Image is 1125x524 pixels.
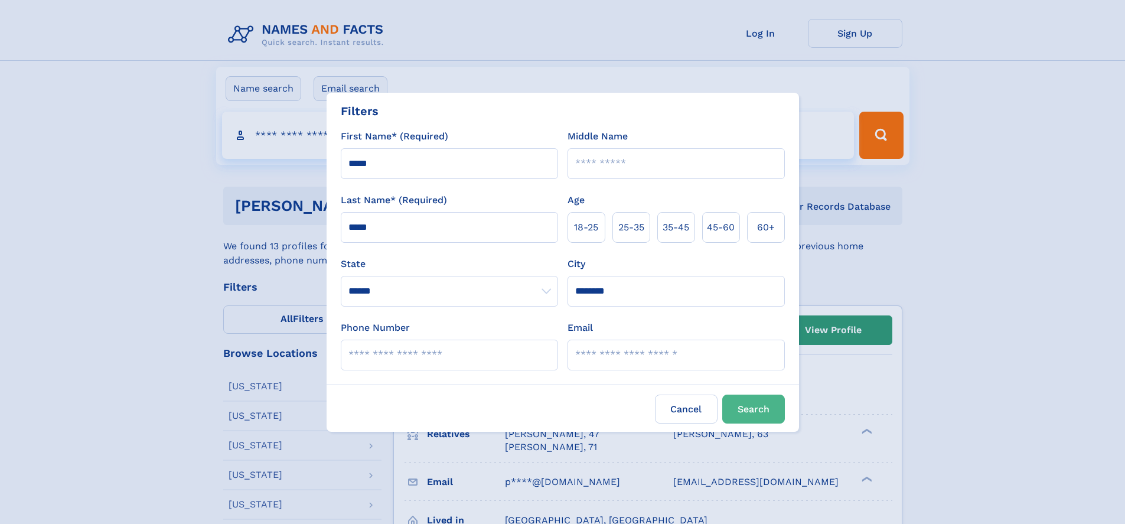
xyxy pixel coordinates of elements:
span: 60+ [757,220,775,235]
label: Last Name* (Required) [341,193,447,207]
label: Email [568,321,593,335]
label: Cancel [655,395,718,424]
label: Middle Name [568,129,628,144]
label: Age [568,193,585,207]
div: Filters [341,102,379,120]
label: First Name* (Required) [341,129,448,144]
label: City [568,257,585,271]
label: State [341,257,558,271]
span: 18‑25 [574,220,598,235]
span: 25‑35 [618,220,644,235]
span: 35‑45 [663,220,689,235]
button: Search [722,395,785,424]
span: 45‑60 [707,220,735,235]
label: Phone Number [341,321,410,335]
